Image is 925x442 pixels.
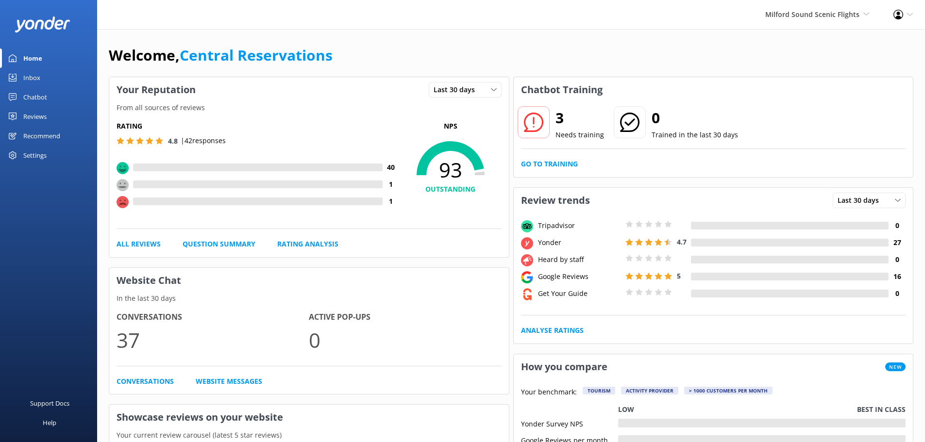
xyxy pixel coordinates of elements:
[514,77,610,102] h3: Chatbot Training
[383,179,400,190] h4: 1
[536,237,623,248] div: Yonder
[536,288,623,299] div: Get Your Guide
[23,146,47,165] div: Settings
[885,362,906,371] span: New
[109,405,509,430] h3: Showcase reviews on your website
[181,135,226,146] p: | 42 responses
[400,158,502,182] span: 93
[183,239,255,249] a: Question Summary
[583,387,615,394] div: Tourism
[117,239,161,249] a: All Reviews
[677,237,687,246] span: 4.7
[196,376,262,387] a: Website Messages
[536,271,623,282] div: Google Reviews
[521,387,577,398] p: Your benchmark:
[434,84,481,95] span: Last 30 days
[117,324,309,356] p: 37
[652,130,738,140] p: Trained in the last 30 days
[521,419,618,427] div: Yonder Survey NPS
[889,237,906,248] h4: 27
[400,184,502,195] h4: OUTSTANDING
[23,49,42,68] div: Home
[109,102,509,113] p: From all sources of reviews
[117,376,174,387] a: Conversations
[109,430,509,441] p: Your current review carousel (latest 5 star reviews)
[555,106,604,130] h2: 3
[23,126,60,146] div: Recommend
[109,268,509,293] h3: Website Chat
[30,393,69,413] div: Support Docs
[383,196,400,207] h4: 1
[117,311,309,324] h4: Conversations
[383,162,400,173] h4: 40
[309,324,501,356] p: 0
[536,254,623,265] div: Heard by staff
[889,288,906,299] h4: 0
[677,271,681,280] span: 5
[117,121,400,131] h5: Rating
[109,77,203,102] h3: Your Reputation
[23,68,40,87] div: Inbox
[521,325,584,336] a: Analyse Ratings
[555,130,604,140] p: Needs training
[180,45,333,65] a: Central Reservations
[23,107,47,126] div: Reviews
[621,387,678,394] div: Activity Provider
[765,10,859,19] span: Milford Sound Scenic Flights
[536,220,623,231] div: Tripadvisor
[889,271,906,282] h4: 16
[400,121,502,131] p: NPS
[109,293,509,304] p: In the last 30 days
[277,239,338,249] a: Rating Analysis
[514,188,597,213] h3: Review trends
[521,159,578,169] a: Go to Training
[309,311,501,324] h4: Active Pop-ups
[514,354,615,379] h3: How you compare
[168,136,178,146] span: 4.8
[838,195,885,206] span: Last 30 days
[889,220,906,231] h4: 0
[15,16,70,33] img: yonder-white-logo.png
[109,44,333,67] h1: Welcome,
[23,87,47,107] div: Chatbot
[618,404,634,415] p: Low
[652,106,738,130] h2: 0
[889,254,906,265] h4: 0
[684,387,773,394] div: > 1000 customers per month
[857,404,906,415] p: Best in class
[43,413,56,432] div: Help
